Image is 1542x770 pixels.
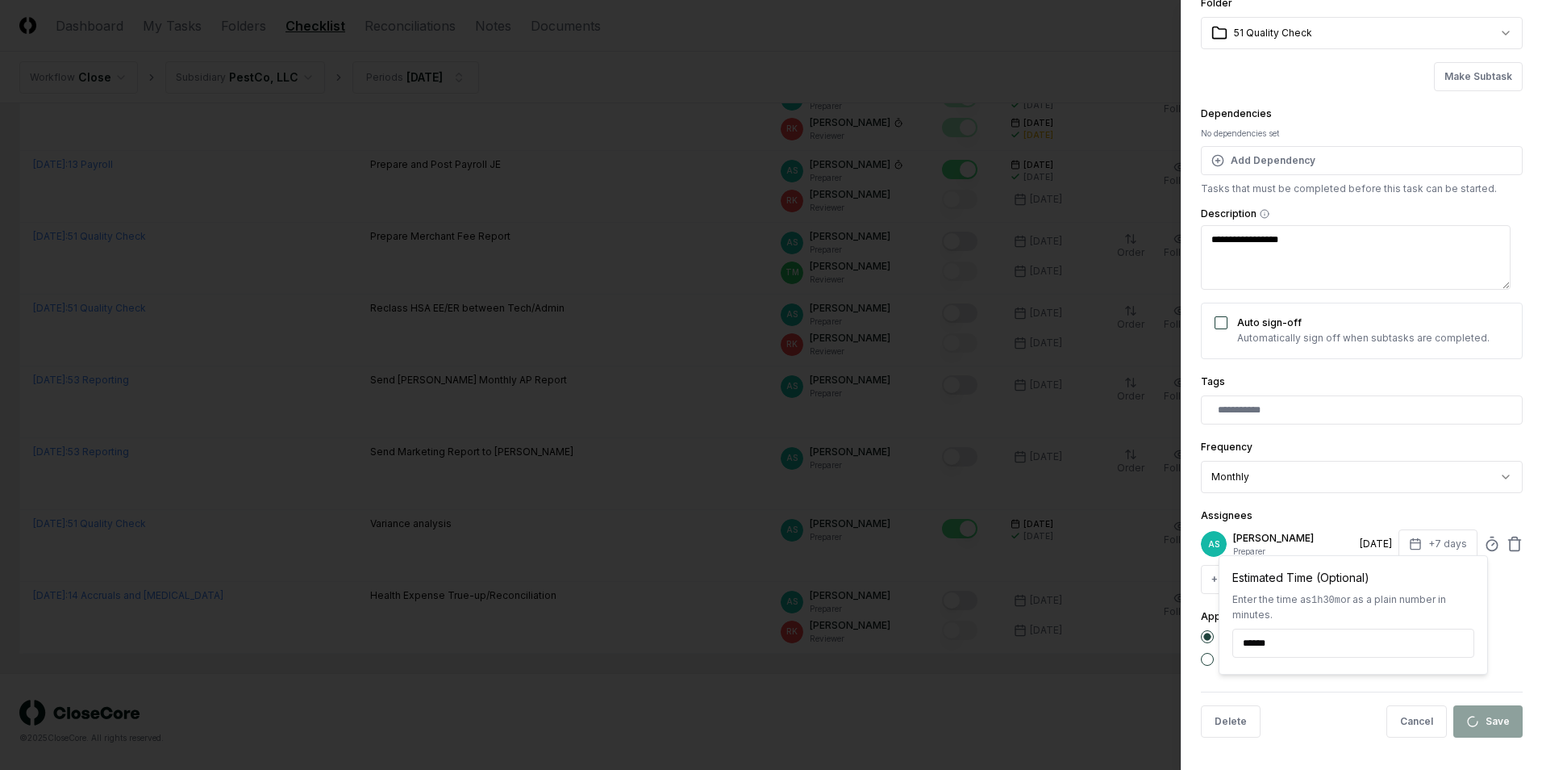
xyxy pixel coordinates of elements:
div: Estimated Time (Optional) [1232,569,1474,586]
button: Cancel [1386,705,1447,738]
button: Delete [1201,705,1261,738]
button: +Preparer [1201,565,1272,594]
span: AS [1208,538,1219,550]
button: +7 days [1398,529,1477,559]
p: Preparer [1233,546,1353,558]
div: No dependencies set [1201,128,1523,140]
p: Tasks that must be completed before this task can be started. [1201,182,1523,196]
label: Description [1201,209,1523,219]
button: Add Dependency [1201,146,1523,175]
label: Frequency [1201,441,1252,453]
label: Apply to [1201,610,1241,622]
button: Make Subtask [1434,62,1523,91]
label: Tags [1201,375,1225,387]
button: Description [1260,209,1269,219]
p: [PERSON_NAME] [1233,531,1353,546]
p: Automatically sign off when subtasks are completed. [1237,331,1490,345]
label: Dependencies [1201,107,1272,119]
div: Enter the time as or as a plain number in minutes. [1232,592,1474,622]
label: Auto sign-off [1237,316,1302,329]
div: [DATE] [1360,537,1392,551]
span: 1h30m [1311,595,1340,606]
label: Assignees [1201,509,1252,521]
